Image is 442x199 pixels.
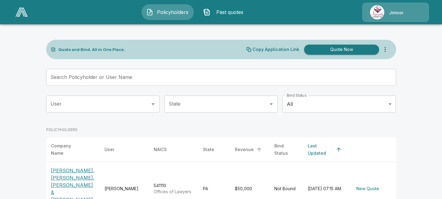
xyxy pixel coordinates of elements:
[105,186,144,192] div: [PERSON_NAME]
[199,4,251,20] button: Past quotes IconPast quotes
[354,183,382,194] button: New Quote
[142,4,194,20] button: Policyholders IconPolicyholders
[269,137,303,162] th: Bind Status
[203,146,214,153] div: State
[156,8,189,16] span: Policyholders
[46,127,77,133] p: POLICYHOLDERS
[302,45,379,55] a: Quote Now
[154,183,193,195] div: 541110
[308,142,333,157] div: Last Updated
[235,146,254,153] div: Revenue
[287,93,307,98] label: Bind Status
[149,100,157,108] button: Open
[379,43,391,56] button: more
[58,48,125,52] p: Quote and Bind. All in One Place.
[105,146,114,153] div: User
[154,146,167,153] div: NAICS
[304,45,379,55] button: Quote Now
[213,8,246,16] span: Past quotes
[51,142,84,157] div: Company Name
[146,8,153,16] img: Policyholders Icon
[15,8,28,17] img: AA Logo
[203,8,211,16] img: Past quotes Icon
[252,47,299,52] p: Copy Application Link
[154,189,193,195] p: Offices of Lawyers
[283,96,396,113] div: All
[267,100,276,108] button: Open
